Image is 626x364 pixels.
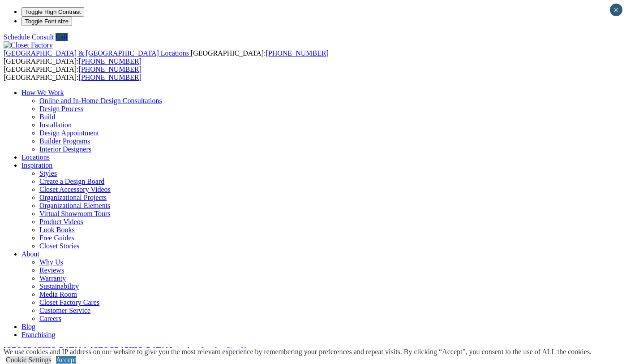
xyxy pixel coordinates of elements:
a: About [21,250,39,258]
a: Product Videos [39,218,83,225]
span: [GEOGRAPHIC_DATA]: [GEOGRAPHIC_DATA]: [4,65,141,81]
a: Schedule Consult [4,33,54,41]
span: [GEOGRAPHIC_DATA]: [GEOGRAPHIC_DATA]: [4,49,329,65]
a: Inspiration [21,161,52,169]
a: [GEOGRAPHIC_DATA] & [GEOGRAPHIC_DATA] Locations [4,49,191,57]
a: Closet Factory Cares [39,299,99,306]
a: Installation [39,121,72,129]
a: Builder Programs [39,137,90,145]
a: Look Books [39,226,75,234]
a: Organizational Projects [39,194,107,201]
button: Toggle High Contrast [21,7,84,17]
a: Franchising [21,331,56,338]
a: Design Process [39,105,83,113]
a: Cookie Settings [6,356,51,364]
a: Create a Design Board [39,178,104,185]
a: Warranty [39,274,66,282]
a: [GEOGRAPHIC_DATA] & [GEOGRAPHIC_DATA] Locations [4,346,199,354]
a: Online and In-Home Design Consultations [39,97,162,104]
a: Customer Service [39,307,90,314]
a: Careers [39,315,61,322]
a: [PHONE_NUMBER] [79,65,141,73]
a: Blog [21,323,35,330]
a: How We Work [21,89,64,96]
a: [PHONE_NUMBER] [266,49,328,57]
a: Free Guides [39,234,74,242]
div: We use cookies and IP address on our website to give you the most relevant experience by remember... [4,348,592,356]
a: [PHONE_NUMBER] [79,57,141,65]
a: Media Room [39,290,77,298]
a: Organizational Elements [39,202,110,209]
a: [PHONE_NUMBER] [79,74,141,81]
a: Build [39,113,56,121]
a: Closet Accessory Videos [39,186,111,193]
a: Virtual Showroom Tours [39,210,111,217]
span: Toggle High Contrast [25,9,81,15]
button: Toggle Font size [21,17,72,26]
a: Sustainability [39,282,79,290]
a: Log In / Sign Up [201,346,249,354]
a: Reviews [39,266,64,274]
a: Why Us [39,258,63,266]
a: Closet Stories [39,242,79,250]
img: Closet Factory [4,41,53,49]
a: Accept [56,356,76,364]
a: Interior Designers [39,145,91,153]
a: Styles [39,169,57,177]
span: [GEOGRAPHIC_DATA] & [GEOGRAPHIC_DATA] Locations [4,49,189,57]
button: Close [610,4,622,16]
span: Toggle Font size [25,18,69,25]
a: Locations [21,153,50,161]
a: Design Appointment [39,129,99,137]
a: Call [56,33,68,41]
